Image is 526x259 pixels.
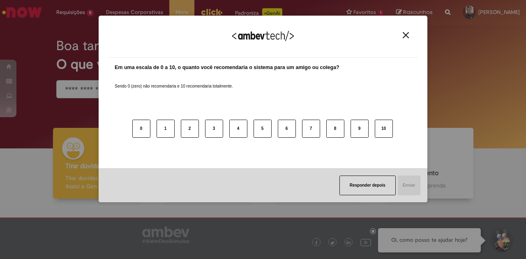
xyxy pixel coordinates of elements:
[205,120,223,138] button: 3
[302,120,320,138] button: 7
[278,120,296,138] button: 6
[157,120,175,138] button: 1
[339,176,396,195] button: Responder depois
[375,120,393,138] button: 10
[326,120,344,138] button: 8
[132,120,150,138] button: 0
[115,74,233,89] label: Sendo 0 (zero) não recomendaria e 10 recomendaria totalmente.
[351,120,369,138] button: 9
[115,64,339,72] label: Em uma escala de 0 a 10, o quanto você recomendaria o sistema para um amigo ou colega?
[254,120,272,138] button: 5
[403,32,409,38] img: Close
[229,120,247,138] button: 4
[181,120,199,138] button: 2
[232,31,294,41] img: Logo Ambevtech
[400,32,411,39] button: Close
